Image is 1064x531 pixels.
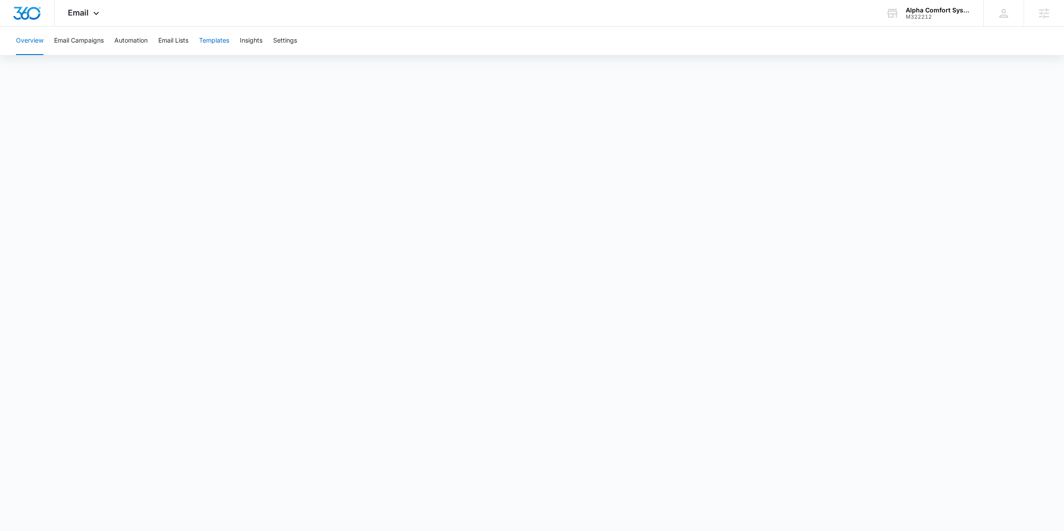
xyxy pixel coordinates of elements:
button: Email Lists [158,27,188,55]
button: Templates [199,27,229,55]
div: account id [906,14,970,20]
button: Automation [114,27,148,55]
button: Settings [273,27,297,55]
button: Overview [16,27,43,55]
div: account name [906,7,970,14]
button: Insights [240,27,262,55]
button: Email Campaigns [54,27,104,55]
span: Email [68,8,89,17]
